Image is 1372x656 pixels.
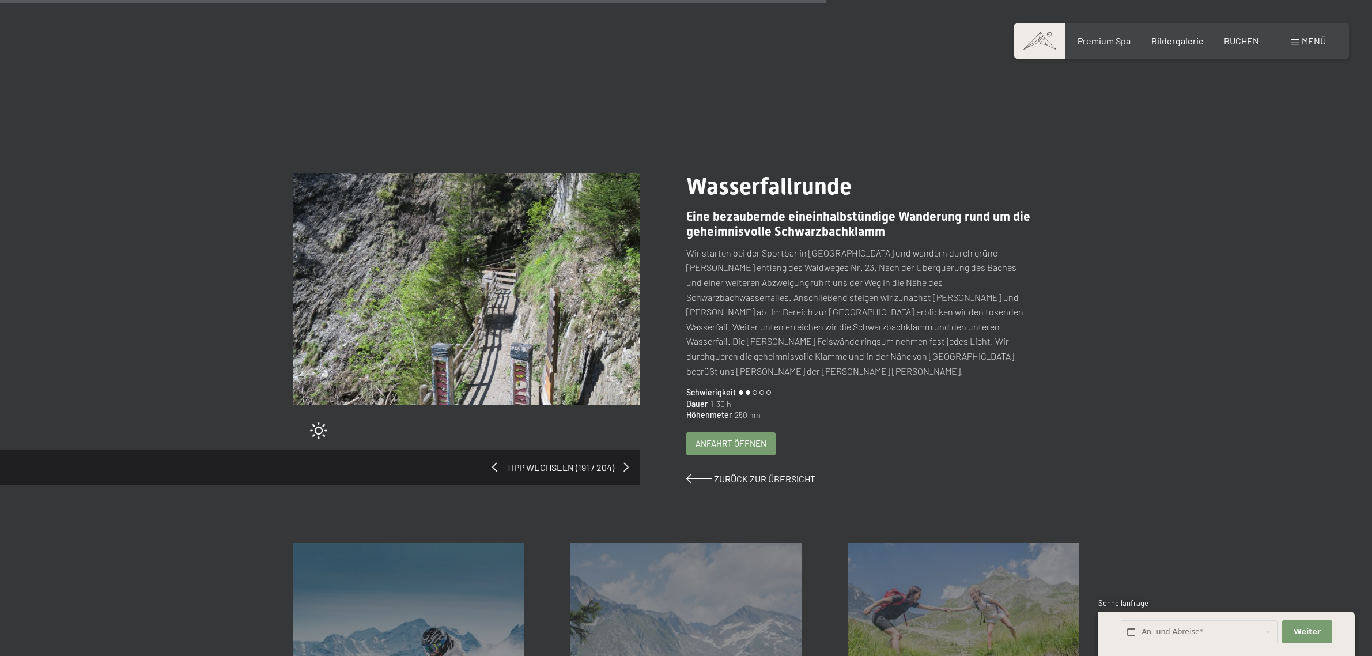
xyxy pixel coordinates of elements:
[708,398,731,410] span: 1:30 h
[714,473,815,484] span: Zurück zur Übersicht
[1078,35,1131,46] a: Premium Spa
[686,409,732,421] span: Höhenmeter
[686,387,736,398] span: Schwierigkeit
[1098,598,1148,608] span: Schnellanfrage
[1302,35,1326,46] span: Menü
[686,246,1034,378] p: Wir starten bei der Sportbar in [GEOGRAPHIC_DATA] und wandern durch grüne [PERSON_NAME] entlang d...
[293,173,640,405] img: Wasserfallrunde
[686,173,852,200] span: Wasserfallrunde
[686,398,708,410] span: Dauer
[1282,620,1332,644] button: Weiter
[732,409,761,421] span: 250 hm
[686,473,815,484] a: Zurück zur Übersicht
[686,209,1030,239] span: ​Eine bezaubernde eineinhalbstündige Wanderung rund um die geheimnisvolle Schwarzbachklamm
[1151,35,1204,46] a: Bildergalerie
[696,438,766,450] span: Anfahrt öffnen
[1294,627,1321,637] span: Weiter
[497,461,623,474] span: Tipp wechseln (191 / 204)
[1224,35,1259,46] a: BUCHEN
